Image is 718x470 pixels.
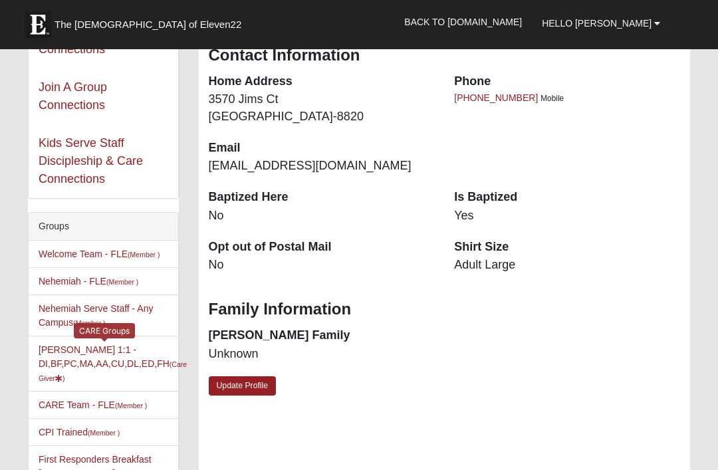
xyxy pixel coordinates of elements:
[394,5,532,39] a: Back to [DOMAIN_NAME]
[209,46,681,65] h3: Contact Information
[542,18,652,29] span: Hello [PERSON_NAME]
[29,213,178,241] div: Groups
[532,7,670,40] a: Hello [PERSON_NAME]
[540,94,564,103] span: Mobile
[55,18,241,31] span: The [DEMOGRAPHIC_DATA] of Eleven22
[209,300,681,319] h3: Family Information
[74,323,135,338] div: CARE Groups
[209,346,435,363] dd: Unknown
[39,276,138,287] a: Nehemiah - FLE(Member )
[454,73,680,90] dt: Phone
[454,239,680,256] dt: Shirt Size
[454,207,680,225] dd: Yes
[209,239,435,256] dt: Opt out of Postal Mail
[39,427,120,437] a: CPI Trained(Member )
[88,429,120,437] small: (Member )
[454,189,680,206] dt: Is Baptized
[128,251,160,259] small: (Member )
[209,91,435,125] dd: 3570 Jims Ct [GEOGRAPHIC_DATA]-8820
[39,344,187,383] a: [PERSON_NAME] 1:1 - DI,BF,PC,MA,AA,CU,DL,ED,FH(Care Giver)
[18,5,284,38] a: The [DEMOGRAPHIC_DATA] of Eleven22
[209,207,435,225] dd: No
[73,319,105,327] small: (Member )
[454,92,538,103] a: [PHONE_NUMBER]
[209,376,277,396] a: Update Profile
[209,140,435,157] dt: Email
[39,303,154,328] a: Nehemiah Serve Staff - Any Campus(Member )
[25,11,51,38] img: Eleven22 logo
[39,400,147,410] a: CARE Team - FLE(Member )
[209,189,435,206] dt: Baptized Here
[209,158,435,175] dd: [EMAIL_ADDRESS][DOMAIN_NAME]
[209,257,435,274] dd: No
[209,327,435,344] dt: [PERSON_NAME] Family
[106,278,138,286] small: (Member )
[115,402,147,410] small: (Member )
[209,73,435,90] dt: Home Address
[39,249,160,259] a: Welcome Team - FLE(Member )
[454,257,680,274] dd: Adult Large
[39,80,107,112] a: Join A Group Connections
[39,136,143,185] a: Kids Serve Staff Discipleship & Care Connections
